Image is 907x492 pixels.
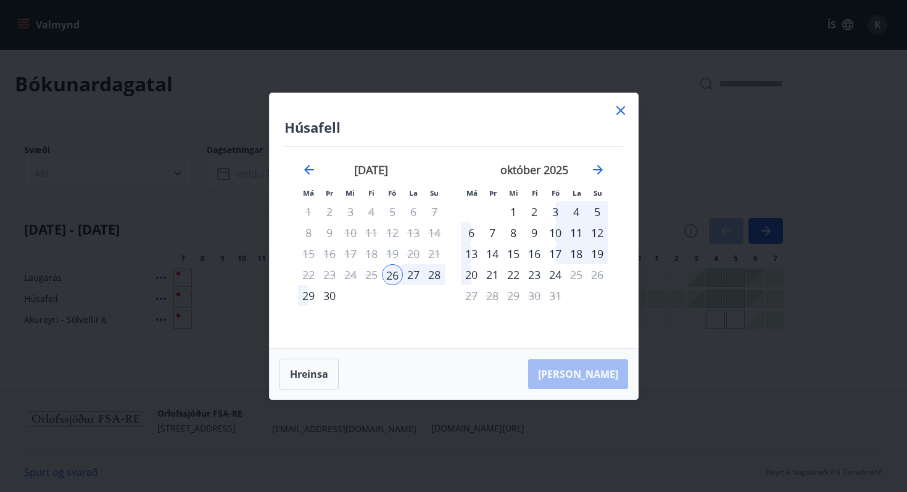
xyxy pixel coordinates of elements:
[566,201,587,222] div: 4
[382,201,403,222] td: Not available. föstudagur, 5. september 2025
[509,188,518,198] small: Mi
[346,188,355,198] small: Mi
[319,264,340,285] td: Not available. þriðjudagur, 23. september 2025
[503,201,524,222] div: 1
[424,264,445,285] td: Choose sunnudagur, 28. september 2025 as your check-out date. It’s available.
[566,264,587,285] td: Not available. laugardagur, 25. október 2025
[361,264,382,285] td: Not available. fimmtudagur, 25. september 2025
[524,222,545,243] div: 9
[587,222,608,243] td: Choose sunnudagur, 12. október 2025 as your check-out date. It’s available.
[382,243,403,264] td: Not available. föstudagur, 19. september 2025
[524,285,545,306] td: Not available. fimmtudagur, 30. október 2025
[500,162,568,177] strong: október 2025
[298,264,319,285] td: Not available. mánudagur, 22. september 2025
[284,118,623,136] h4: Húsafell
[403,201,424,222] td: Not available. laugardagur, 6. september 2025
[552,188,560,198] small: Fö
[319,243,340,264] td: Not available. þriðjudagur, 16. september 2025
[503,222,524,243] div: 8
[524,201,545,222] td: Choose fimmtudagur, 2. október 2025 as your check-out date. It’s available.
[461,243,482,264] div: 13
[503,264,524,285] div: 22
[319,285,340,306] td: Choose þriðjudagur, 30. september 2025 as your check-out date. It’s available.
[298,285,319,306] td: Choose mánudagur, 29. september 2025 as your check-out date. It’s available.
[503,243,524,264] div: 15
[545,264,566,285] div: Aðeins útritun í boði
[409,188,418,198] small: La
[461,285,482,306] td: Not available. mánudagur, 27. október 2025
[403,243,424,264] td: Not available. laugardagur, 20. september 2025
[545,285,566,306] td: Not available. föstudagur, 31. október 2025
[482,264,503,285] div: 21
[587,243,608,264] td: Choose sunnudagur, 19. október 2025 as your check-out date. It’s available.
[461,264,482,285] td: Choose mánudagur, 20. október 2025 as your check-out date. It’s available.
[532,188,538,198] small: Fi
[298,222,319,243] td: Not available. mánudagur, 8. september 2025
[482,222,503,243] td: Choose þriðjudagur, 7. október 2025 as your check-out date. It’s available.
[524,243,545,264] td: Choose fimmtudagur, 16. október 2025 as your check-out date. It’s available.
[503,285,524,306] td: Not available. miðvikudagur, 29. október 2025
[590,162,605,177] div: Move forward to switch to the next month.
[587,201,608,222] div: 5
[466,188,478,198] small: Má
[461,222,482,243] td: Choose mánudagur, 6. október 2025 as your check-out date. It’s available.
[424,222,445,243] td: Not available. sunnudagur, 14. september 2025
[545,201,566,222] td: Choose föstudagur, 3. október 2025 as your check-out date. It’s available.
[382,264,403,285] div: 26
[566,243,587,264] div: 18
[503,243,524,264] td: Choose miðvikudagur, 15. október 2025 as your check-out date. It’s available.
[424,264,445,285] div: 28
[461,222,482,243] div: 6
[302,162,317,177] div: Move backward to switch to the previous month.
[303,188,314,198] small: Má
[382,264,403,285] td: Selected as start date. föstudagur, 26. september 2025
[403,264,424,285] td: Choose laugardagur, 27. september 2025 as your check-out date. It’s available.
[382,243,403,264] div: Aðeins útritun í boði
[587,222,608,243] div: 12
[340,222,361,243] td: Not available. miðvikudagur, 10. september 2025
[545,243,566,264] div: 17
[340,243,361,264] td: Not available. miðvikudagur, 17. september 2025
[587,243,608,264] div: 19
[298,243,319,264] td: Not available. mánudagur, 15. september 2025
[503,264,524,285] td: Choose miðvikudagur, 22. október 2025 as your check-out date. It’s available.
[545,222,566,243] div: 10
[482,243,503,264] div: 14
[587,201,608,222] td: Choose sunnudagur, 5. október 2025 as your check-out date. It’s available.
[354,162,388,177] strong: [DATE]
[319,201,340,222] td: Not available. þriðjudagur, 2. september 2025
[545,264,566,285] td: Choose föstudagur, 24. október 2025 as your check-out date. It’s available.
[361,201,382,222] td: Not available. fimmtudagur, 4. september 2025
[280,359,339,390] button: Hreinsa
[587,264,608,285] td: Not available. sunnudagur, 26. október 2025
[566,222,587,243] td: Choose laugardagur, 11. október 2025 as your check-out date. It’s available.
[403,222,424,243] td: Not available. laugardagur, 13. september 2025
[482,264,503,285] td: Choose þriðjudagur, 21. október 2025 as your check-out date. It’s available.
[461,264,482,285] div: 20
[566,222,587,243] div: 11
[524,243,545,264] div: 16
[545,201,566,222] div: 3
[340,264,361,285] td: Not available. miðvikudagur, 24. september 2025
[424,201,445,222] td: Not available. sunnudagur, 7. september 2025
[298,201,319,222] td: Not available. mánudagur, 1. september 2025
[524,264,545,285] div: 23
[524,264,545,285] td: Choose fimmtudagur, 23. október 2025 as your check-out date. It’s available.
[382,222,403,243] td: Not available. föstudagur, 12. september 2025
[319,222,340,243] td: Not available. þriðjudagur, 9. september 2025
[573,188,581,198] small: La
[503,201,524,222] td: Choose miðvikudagur, 1. október 2025 as your check-out date. It’s available.
[430,188,439,198] small: Su
[482,243,503,264] td: Choose þriðjudagur, 14. október 2025 as your check-out date. It’s available.
[503,222,524,243] td: Choose miðvikudagur, 8. október 2025 as your check-out date. It’s available.
[403,264,424,285] div: 27
[284,147,623,333] div: Calendar
[340,201,361,222] td: Not available. miðvikudagur, 3. september 2025
[524,222,545,243] td: Choose fimmtudagur, 9. október 2025 as your check-out date. It’s available.
[482,222,503,243] div: 7
[368,188,375,198] small: Fi
[566,201,587,222] td: Choose laugardagur, 4. október 2025 as your check-out date. It’s available.
[461,243,482,264] td: Choose mánudagur, 13. október 2025 as your check-out date. It’s available.
[482,285,503,306] td: Not available. þriðjudagur, 28. október 2025
[545,222,566,243] td: Choose föstudagur, 10. október 2025 as your check-out date. It’s available.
